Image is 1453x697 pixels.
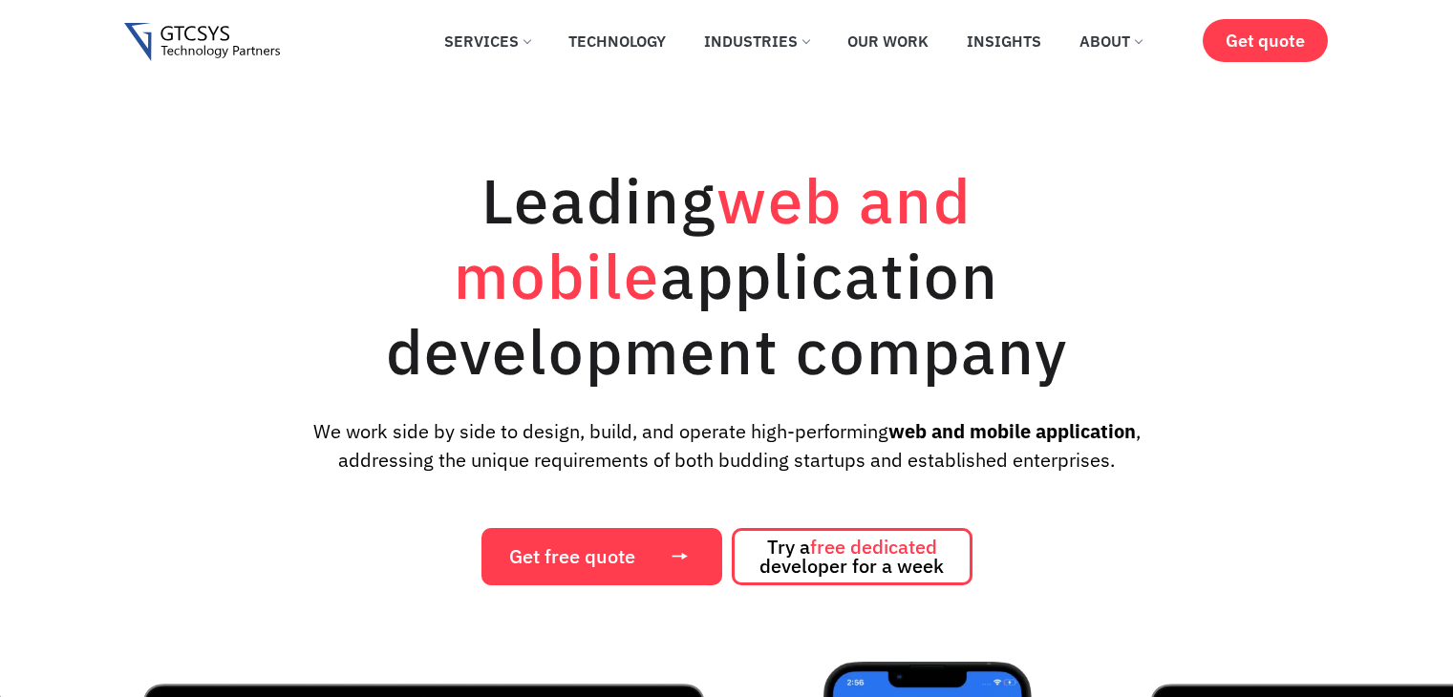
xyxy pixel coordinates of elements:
[732,528,972,585] a: Try afree dedicated developer for a week
[481,528,722,585] a: Get free quote
[952,20,1056,62] a: Insights
[810,534,937,560] span: free dedicated
[430,20,545,62] a: Services
[888,418,1136,444] strong: web and mobile application
[454,159,972,316] span: web and mobile
[1065,20,1156,62] a: About
[297,162,1157,389] h1: Leading application development company
[1203,19,1328,62] a: Get quote
[690,20,823,62] a: Industries
[509,547,635,566] span: Get free quote
[281,417,1171,475] p: We work side by side to design, build, and operate high-performing , addressing the unique requir...
[833,20,943,62] a: Our Work
[1226,31,1305,51] span: Get quote
[554,20,680,62] a: Technology
[124,23,280,62] img: Gtcsys logo
[759,538,944,576] span: Try a developer for a week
